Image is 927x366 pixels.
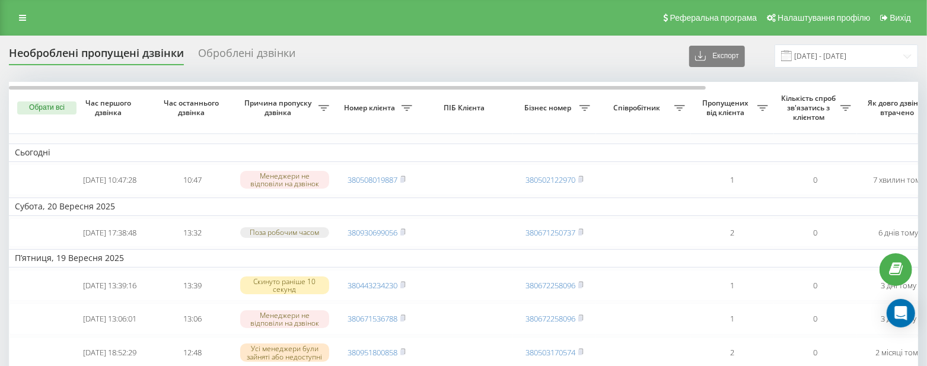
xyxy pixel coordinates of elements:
[240,343,329,361] div: Усі менеджери були зайняті або недоступні
[691,218,774,247] td: 2
[887,299,915,327] div: Open Intercom Messenger
[525,174,575,185] a: 380502122970
[689,46,745,67] button: Експорт
[240,276,329,294] div: Скинуто раніше 10 секунд
[774,303,857,335] td: 0
[68,164,151,196] td: [DATE] 10:47:28
[525,280,575,291] a: 380672258096
[519,103,579,113] span: Бізнес номер
[68,218,151,247] td: [DATE] 17:38:48
[151,270,234,301] td: 13:39
[670,13,757,23] span: Реферальна програма
[691,270,774,301] td: 1
[17,101,77,114] button: Обрати всі
[341,103,402,113] span: Номер клієнта
[691,164,774,196] td: 1
[774,218,857,247] td: 0
[525,347,575,358] a: 380503170574
[151,164,234,196] td: 10:47
[348,280,397,291] a: 380443234230
[348,347,397,358] a: 380951800858
[428,103,503,113] span: ПІБ Клієнта
[68,270,151,301] td: [DATE] 13:39:16
[68,303,151,335] td: [DATE] 13:06:01
[691,303,774,335] td: 1
[240,171,329,189] div: Менеджери не відповіли на дзвінок
[774,164,857,196] td: 0
[348,313,397,324] a: 380671536788
[348,174,397,185] a: 380508019887
[774,270,857,301] td: 0
[240,310,329,328] div: Менеджери не відповіли на дзвінок
[525,313,575,324] a: 380672258096
[151,303,234,335] td: 13:06
[697,98,757,117] span: Пропущених від клієнта
[240,227,329,237] div: Поза робочим часом
[780,94,840,122] span: Кількість спроб зв'язатись з клієнтом
[151,218,234,247] td: 13:32
[602,103,674,113] span: Співробітник
[525,227,575,238] a: 380671250737
[9,47,184,65] div: Необроблені пропущені дзвінки
[240,98,318,117] span: Причина пропуску дзвінка
[348,227,397,238] a: 380930699056
[198,47,295,65] div: Оброблені дзвінки
[890,13,911,23] span: Вихід
[78,98,142,117] span: Час першого дзвінка
[161,98,225,117] span: Час останнього дзвінка
[778,13,870,23] span: Налаштування профілю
